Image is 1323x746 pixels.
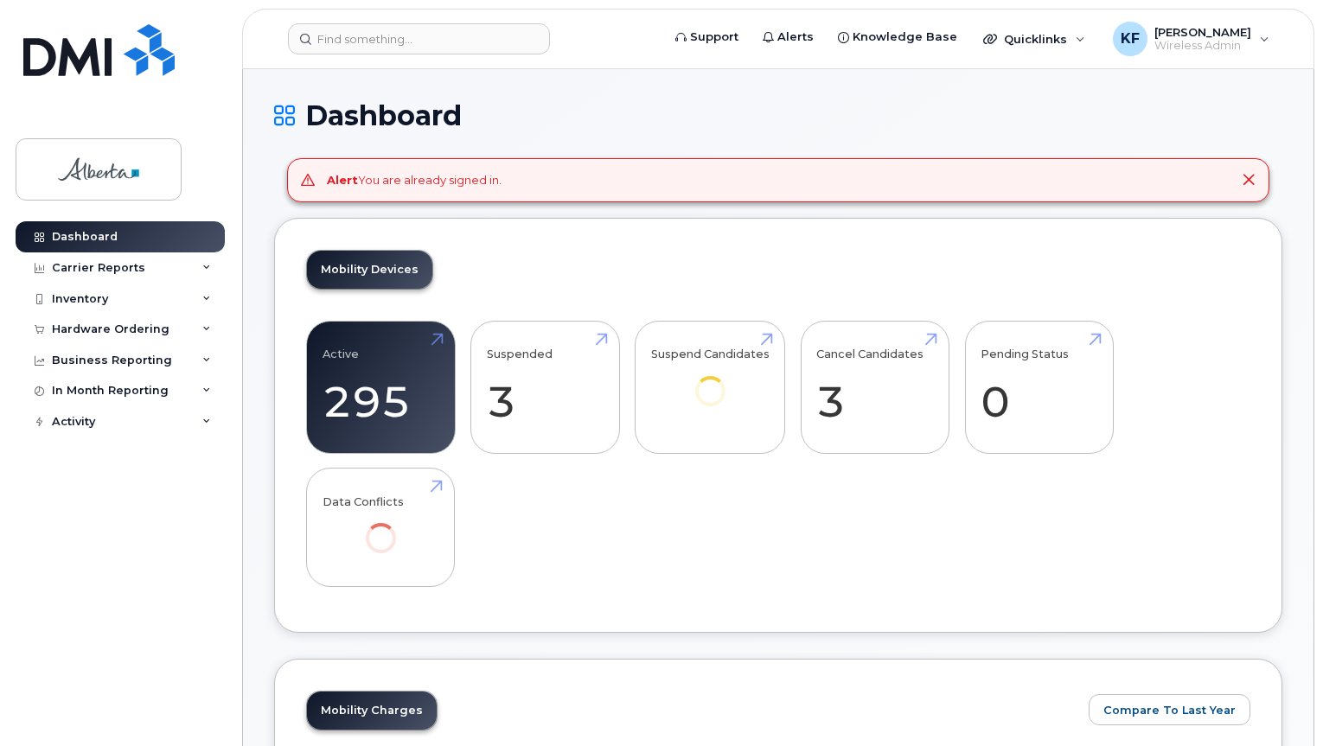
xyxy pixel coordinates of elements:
[327,173,358,187] strong: Alert
[1089,694,1250,725] button: Compare To Last Year
[651,330,770,430] a: Suspend Candidates
[307,692,437,730] a: Mobility Charges
[323,330,439,444] a: Active 295
[487,330,604,444] a: Suspended 3
[274,100,1282,131] h1: Dashboard
[307,251,432,289] a: Mobility Devices
[327,172,502,188] div: You are already signed in.
[323,478,439,577] a: Data Conflicts
[816,330,933,444] a: Cancel Candidates 3
[981,330,1097,444] a: Pending Status 0
[1103,702,1236,718] span: Compare To Last Year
